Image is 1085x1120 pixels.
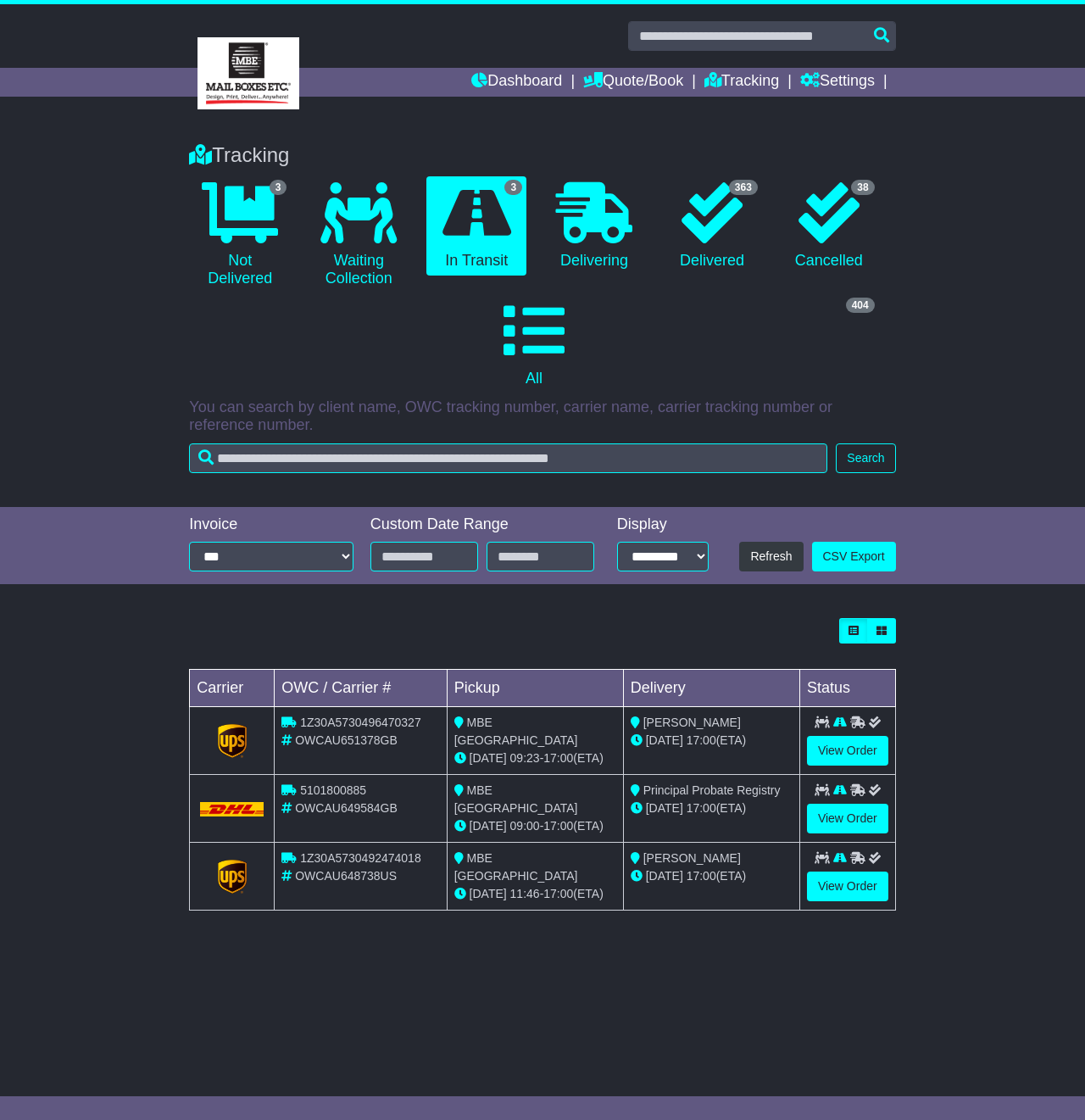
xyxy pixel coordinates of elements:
[200,802,264,816] img: DHL.png
[447,670,623,707] td: Pickup
[189,294,878,394] a: 404 All
[189,176,291,294] a: 3 Not Delivered
[643,716,741,729] span: [PERSON_NAME]
[704,68,779,97] a: Tracking
[836,443,895,473] button: Search
[662,176,762,276] a: 363 Delivered
[308,176,409,294] a: Waiting Collection
[370,515,594,534] div: Custom Date Range
[646,733,683,747] span: [DATE]
[687,733,716,747] span: 17:00
[218,860,247,894] img: GetCarrierServiceLogo
[631,867,793,885] div: (ETA)
[543,887,573,900] span: 17:00
[470,819,507,833] span: [DATE]
[800,68,875,97] a: Settings
[300,716,420,729] span: 1Z30A5730496470327
[543,751,573,765] span: 17:00
[471,68,562,97] a: Dashboard
[543,176,645,276] a: Delivering
[454,749,616,767] div: - (ETA)
[739,542,803,571] button: Refresh
[470,751,507,765] span: [DATE]
[181,143,904,168] div: Tracking
[189,515,353,534] div: Invoice
[454,885,616,903] div: - (ETA)
[623,670,799,707] td: Delivery
[470,887,507,900] span: [DATE]
[846,298,875,313] span: 404
[851,180,874,195] span: 38
[275,670,447,707] td: OWC / Carrier #
[295,869,397,883] span: OWCAU648738US
[799,670,895,707] td: Status
[218,724,247,758] img: GetCarrierServiceLogo
[687,801,716,815] span: 17:00
[504,180,522,195] span: 3
[646,801,683,815] span: [DATE]
[631,800,793,817] div: (ETA)
[631,732,793,749] div: (ETA)
[300,783,366,797] span: 5101800885
[583,68,683,97] a: Quote/Book
[646,869,683,883] span: [DATE]
[510,751,540,765] span: 09:23
[189,398,895,435] p: You can search by client name, OWC tracking number, carrier name, carrier tracking number or refe...
[426,176,526,276] a: 3 In Transit
[510,887,540,900] span: 11:46
[454,817,616,835] div: - (ETA)
[270,180,287,195] span: 3
[300,851,420,865] span: 1Z30A5730492474018
[812,542,896,571] a: CSV Export
[543,819,573,833] span: 17:00
[687,869,716,883] span: 17:00
[190,670,275,707] td: Carrier
[729,180,758,195] span: 363
[295,733,398,747] span: OWCAU651378GB
[807,736,888,766] a: View Order
[807,872,888,901] a: View Order
[643,851,741,865] span: [PERSON_NAME]
[617,515,709,534] div: Display
[510,819,540,833] span: 09:00
[643,783,781,797] span: Principal Probate Registry
[295,801,398,815] span: OWCAU649584GB
[779,176,879,276] a: 38 Cancelled
[807,804,888,833] a: View Order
